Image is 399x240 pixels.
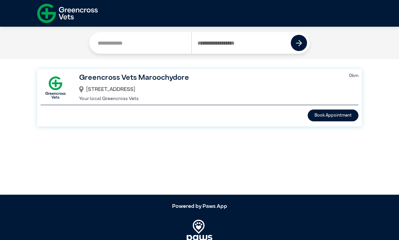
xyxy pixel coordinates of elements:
h3: Greencross Vets Maroochydore [79,72,341,84]
h5: Powered by Paws App [37,203,362,210]
img: icon-right [296,40,302,46]
input: Search by Postcode [191,32,291,54]
p: Your local Greencross Vets [79,95,341,103]
input: Search by Clinic Name [92,32,191,54]
div: [STREET_ADDRESS] [79,84,341,95]
p: 0 km [349,72,358,80]
img: f-logo [37,2,98,25]
img: GX-Square.png [41,73,70,102]
button: Book Appointment [308,110,358,121]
